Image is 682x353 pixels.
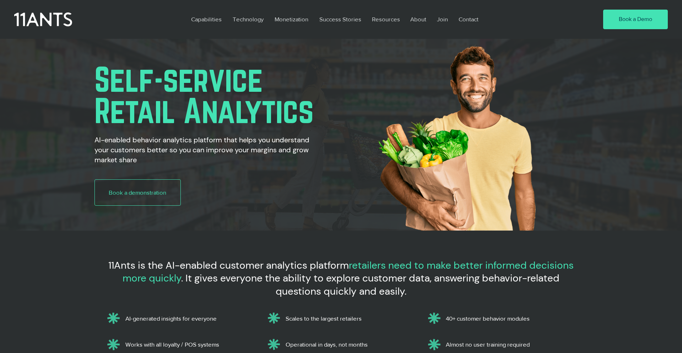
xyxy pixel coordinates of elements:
p: 40+ customer behavior modules [446,315,576,322]
a: Book a demonstration [94,179,181,206]
p: Operational in days, not months [286,341,416,348]
a: Success Stories [314,11,367,27]
a: Resources [367,11,405,27]
a: About [405,11,432,27]
a: Technology [227,11,269,27]
nav: Site [186,11,583,27]
span: 11Ants is the AI-enabled customer analytics platform [108,259,349,272]
a: Contact [453,11,485,27]
p: Technology [229,11,267,27]
span: retailers need to make better informed decisions more quickly [123,259,574,285]
a: Book a Demo [603,10,668,30]
p: Capabilities [188,11,225,27]
p: Monetization [271,11,312,27]
p: Scales to the largest retailers [286,315,416,322]
span: Book a Demo [619,15,652,23]
p: Resources [368,11,404,27]
p: Almost no user training required [446,341,576,348]
p: About [407,11,430,27]
a: Join [432,11,453,27]
span: Book a demonstration [109,188,166,197]
span: Retail Analytics [94,92,314,130]
span: . It gives everyone the ability to explore customer data, answering behavior-related questions qu... [181,272,559,297]
a: Monetization [269,11,314,27]
p: Contact [455,11,482,27]
h2: AI-enabled behavior analytics platform that helps you understand your customers better so you can... [94,135,310,165]
a: Capabilities [186,11,227,27]
p: Works with all loyalty / POS systems [125,341,256,348]
p: Success Stories [316,11,365,27]
span: AI-generated insights for everyone [125,315,217,322]
span: Self-service [94,60,263,98]
p: Join [433,11,451,27]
